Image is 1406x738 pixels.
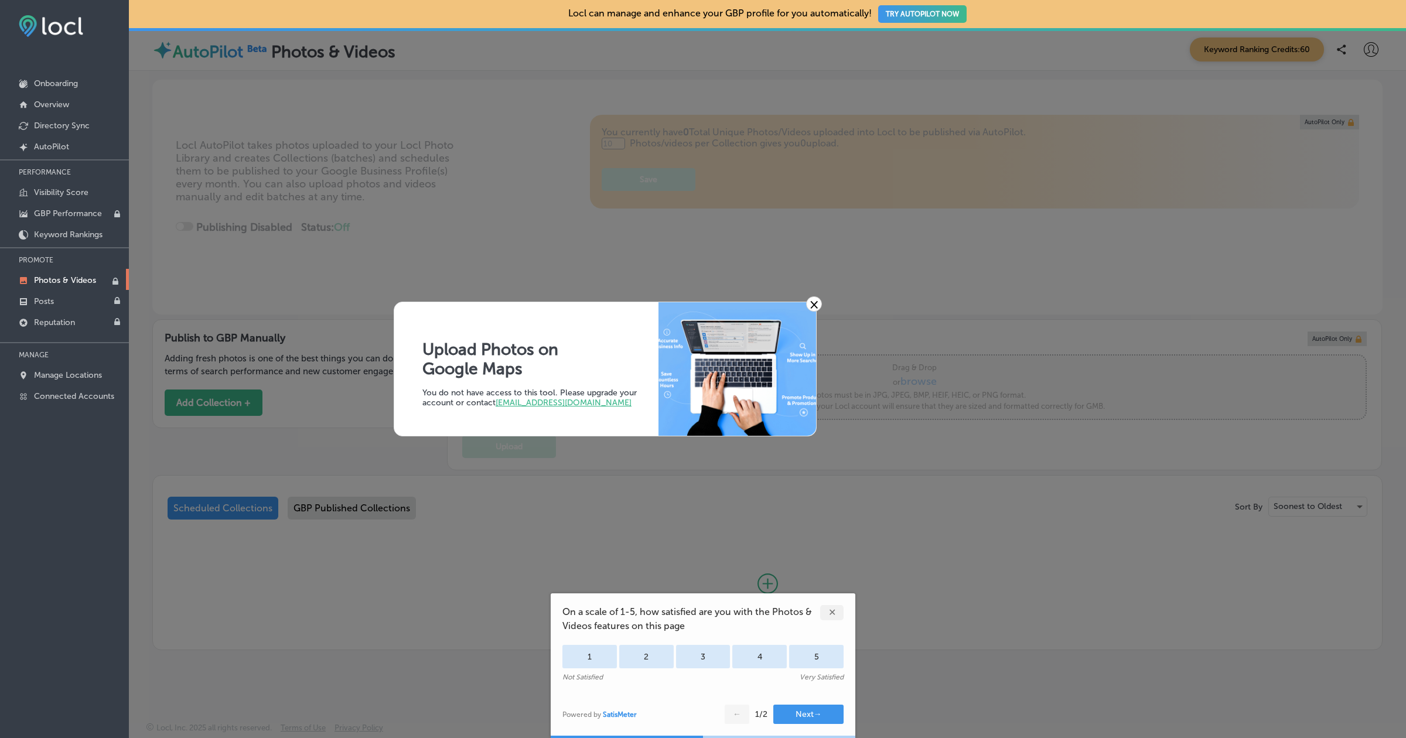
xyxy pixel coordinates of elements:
[603,710,637,719] a: SatisMeter
[806,296,822,312] a: ×
[34,121,90,131] p: Directory Sync
[725,705,749,724] button: ←
[422,340,564,378] h1: Upload Photos on Google Maps
[820,605,844,620] div: ✕
[34,275,96,285] p: Photos & Videos
[34,370,102,380] p: Manage Locations
[34,230,103,240] p: Keyword Rankings
[789,645,844,668] div: 5
[496,398,632,408] a: [EMAIL_ADDRESS][DOMAIN_NAME]
[773,705,844,724] button: Next→
[658,302,816,436] img: 305b726a5fac1bae8b2a68a8195dc8c0.jpg
[562,710,637,719] div: Powered by
[34,317,75,327] p: Reputation
[562,605,820,633] span: On a scale of 1-5, how satisfied are you with the Photos & Videos features on this page
[422,388,658,408] h3: You do not have access to this tool. Please upgrade your account or contact
[562,645,617,668] div: 1
[34,142,69,152] p: AutoPilot
[732,645,787,668] div: 4
[34,100,69,110] p: Overview
[34,187,88,197] p: Visibility Score
[878,5,967,23] button: TRY AUTOPILOT NOW
[619,645,674,668] div: 2
[676,645,731,668] div: 3
[34,391,114,401] p: Connected Accounts
[34,78,78,88] p: Onboarding
[34,296,54,306] p: Posts
[755,709,767,719] div: 1 / 2
[562,673,603,681] div: Not Satisfied
[34,209,102,218] p: GBP Performance
[800,673,844,681] div: Very Satisfied
[19,15,83,37] img: fda3e92497d09a02dc62c9cd864e3231.png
